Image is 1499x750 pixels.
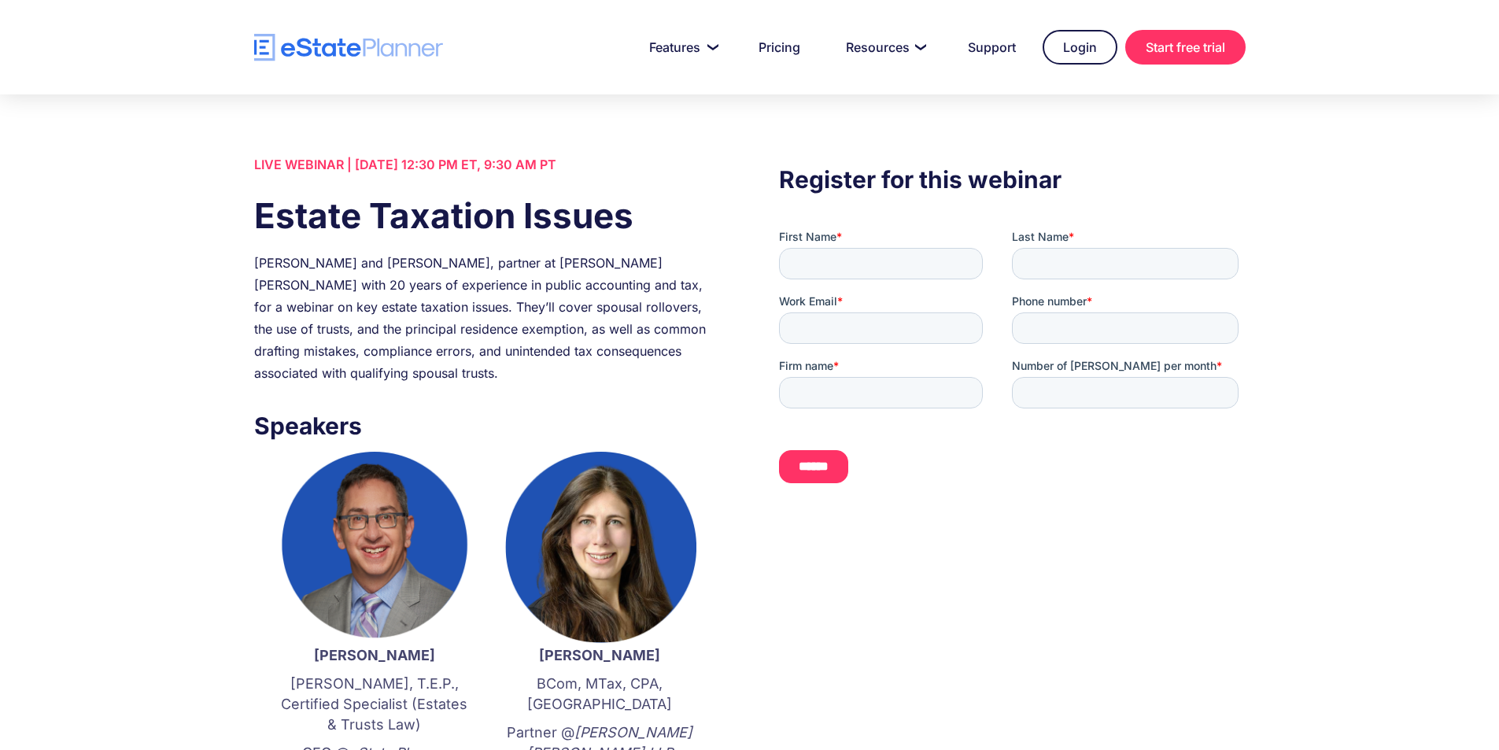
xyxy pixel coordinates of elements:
a: Resources [827,31,941,63]
h3: Register for this webinar [779,161,1245,198]
h3: Speakers [254,408,720,444]
iframe: Form 0 [779,229,1245,497]
a: home [254,34,443,61]
a: Pricing [740,31,819,63]
a: Start free trial [1125,30,1246,65]
div: LIVE WEBINAR | [DATE] 12:30 PM ET, 9:30 AM PT [254,153,720,175]
strong: [PERSON_NAME] [539,647,660,663]
p: BCom, MTax, CPA, [GEOGRAPHIC_DATA] [503,674,696,715]
h1: Estate Taxation Issues [254,191,720,240]
p: [PERSON_NAME], T.E.P., Certified Specialist (Estates & Trusts Law) [278,674,471,735]
strong: [PERSON_NAME] [314,647,435,663]
div: [PERSON_NAME] and [PERSON_NAME], partner at [PERSON_NAME] [PERSON_NAME] with 20 years of experien... [254,252,720,384]
a: Support [949,31,1035,63]
a: Features [630,31,732,63]
a: Login [1043,30,1117,65]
